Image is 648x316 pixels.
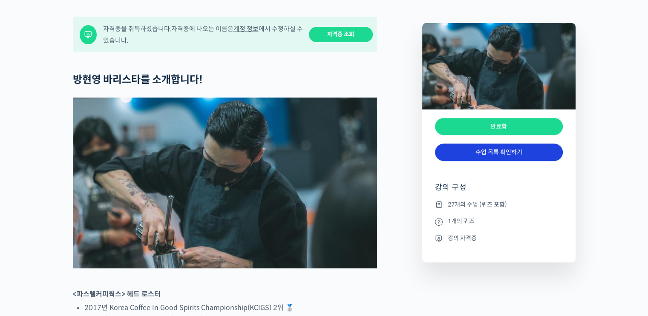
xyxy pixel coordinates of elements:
[132,258,142,265] span: 설정
[435,216,563,227] li: 1개의 퀴즈
[103,23,303,46] div: 자격증을 취득하셨습니다. 자격증에 나오는 이름은 에서 수정하실 수 있습니다.
[435,144,563,161] a: 수업 목록 확인하기
[78,259,88,265] span: 대화
[73,290,161,299] strong: <파스텔커피웍스> 헤드 로스터
[27,258,32,265] span: 홈
[435,199,563,210] li: 27개의 수업 (퀴즈 포함)
[110,245,164,267] a: 설정
[435,233,563,243] li: 강의 자격증
[309,27,373,43] a: 자격증 조회
[435,118,563,135] div: 완료함
[73,74,377,86] h2: !
[435,182,563,199] h4: 강의 구성
[3,245,56,267] a: 홈
[73,73,199,86] strong: 방현영 바리스타를 소개합니다
[233,25,259,33] a: 계정 정보
[56,245,110,267] a: 대화
[84,302,377,313] li: 2017년 Korea Coffee In Good Spirits Championship(KCIGS) 2위 🥈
